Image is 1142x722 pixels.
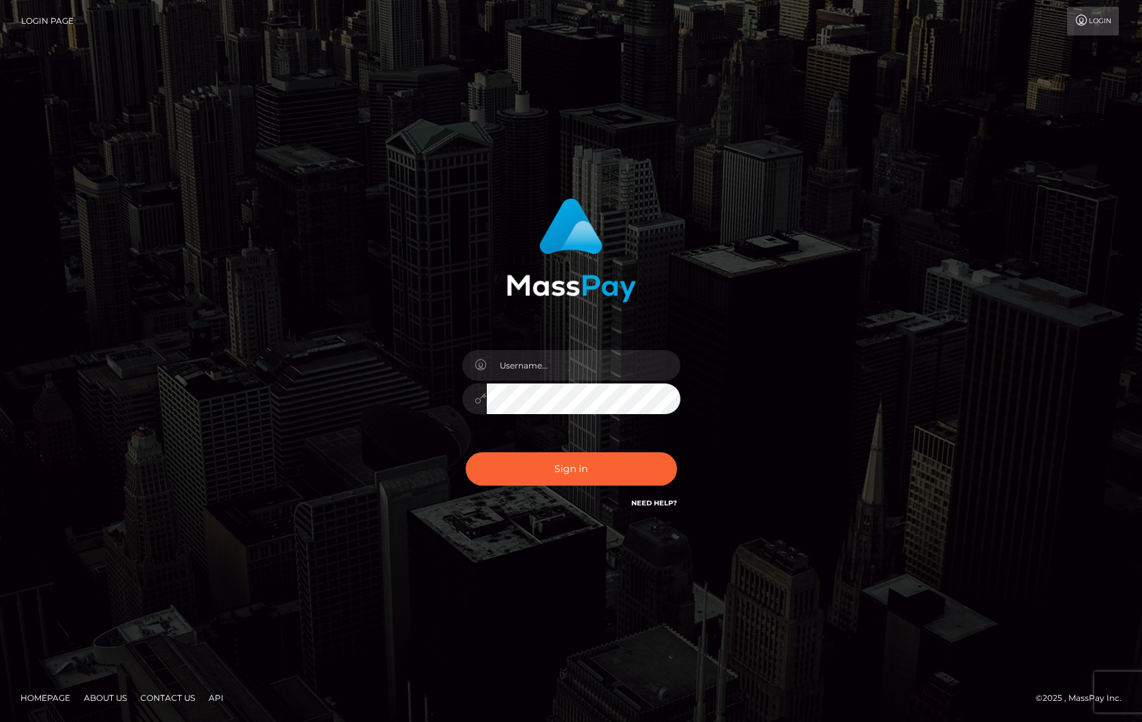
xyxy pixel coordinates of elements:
[21,7,74,35] a: Login Page
[631,499,677,507] a: Need Help?
[487,350,680,381] input: Username...
[15,687,76,708] a: Homepage
[203,687,229,708] a: API
[507,198,636,302] img: MassPay Login
[1067,7,1119,35] a: Login
[1036,691,1132,706] div: © 2025 , MassPay Inc.
[466,452,677,486] button: Sign in
[135,687,200,708] a: Contact Us
[78,687,132,708] a: About Us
